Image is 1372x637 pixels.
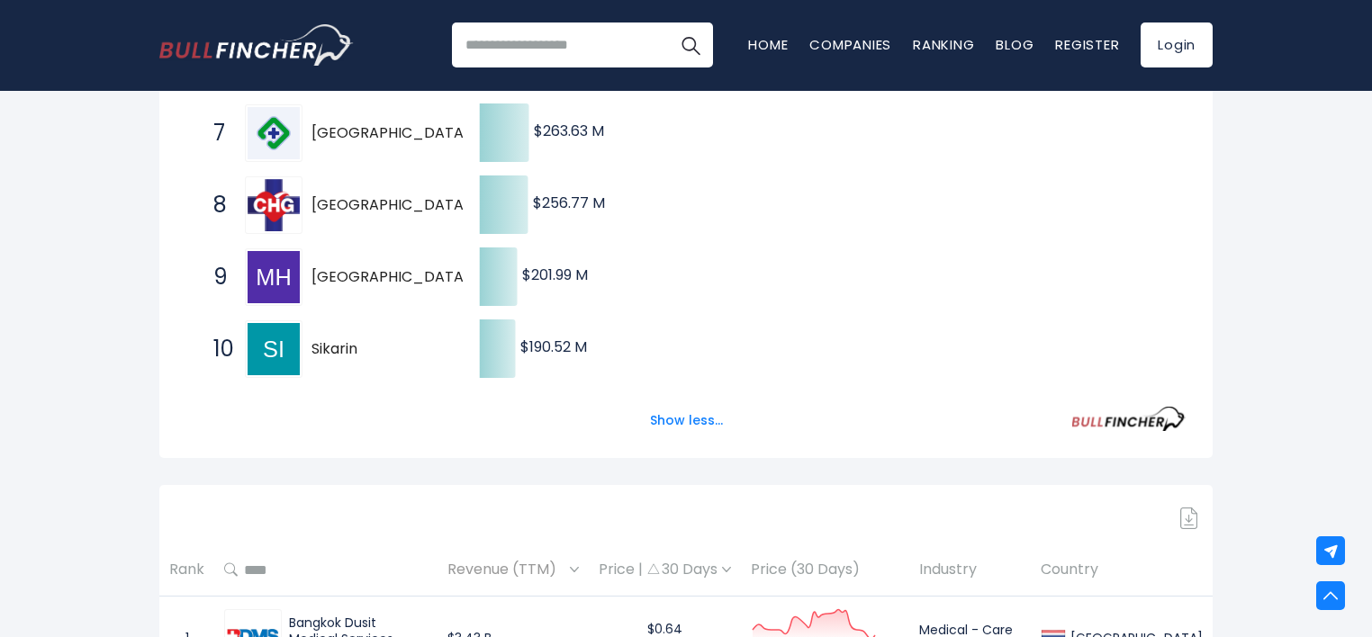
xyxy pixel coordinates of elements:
button: Show less... [639,406,734,435]
a: Ranking [913,35,974,54]
th: Rank [159,543,214,597]
th: Industry [909,543,1031,597]
a: Blog [996,35,1034,54]
span: Revenue (TTM) [447,556,565,584]
span: 9 [204,262,222,292]
span: Sikarin [311,340,447,359]
th: Country [1031,543,1213,597]
div: Price | 30 Days [599,561,731,579]
th: Price (30 Days) [741,543,909,597]
span: [GEOGRAPHIC_DATA] [311,196,470,215]
span: 7 [204,118,222,148]
text: $256.77 M [533,193,605,213]
img: Mahachai Hospital [248,251,300,303]
img: Chularat Hospital [248,179,300,231]
text: $201.99 M [522,265,588,285]
span: 10 [204,334,222,364]
span: [GEOGRAPHIC_DATA] [311,268,470,287]
img: Vibhavadi Medical Center [248,107,300,159]
a: Home [748,35,788,54]
span: [GEOGRAPHIC_DATA] [311,124,470,143]
img: Bullfincher logo [159,24,354,66]
a: Companies [809,35,891,54]
button: Search [668,22,713,67]
a: Go to homepage [159,24,353,66]
a: Register [1055,35,1119,54]
text: $263.63 M [534,121,604,141]
text: $190.52 M [520,336,587,357]
a: Login [1141,22,1213,67]
span: 8 [204,190,222,220]
img: Sikarin [248,323,300,375]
